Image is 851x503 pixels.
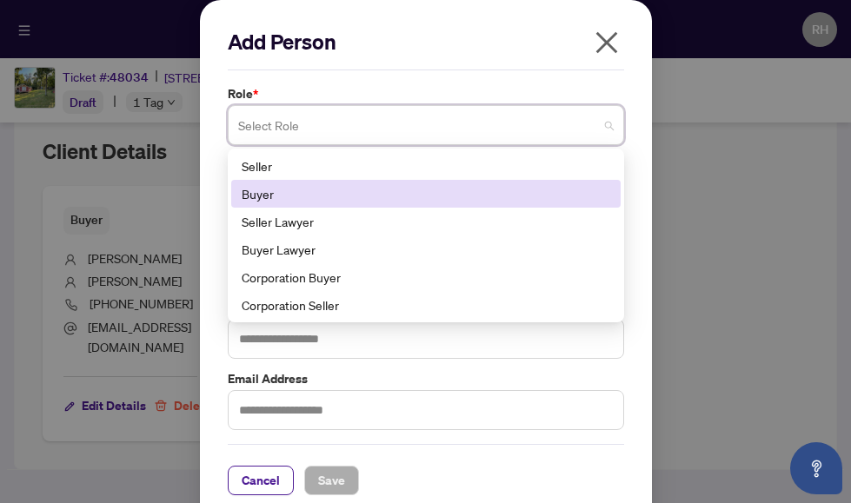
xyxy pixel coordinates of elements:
div: Seller [242,156,610,175]
div: Corporation Seller [242,295,610,314]
button: Save [304,466,359,495]
span: close [593,29,621,56]
div: Buyer Lawyer [242,240,610,259]
button: Open asap [790,442,842,494]
span: Cancel [242,467,280,494]
div: Seller Lawyer [231,208,621,235]
div: Seller [231,152,621,180]
div: Buyer [242,184,610,203]
div: Seller Lawyer [242,212,610,231]
div: Corporation Seller [231,291,621,319]
div: Corporation Buyer [231,263,621,291]
h2: Add Person [228,28,624,56]
div: Buyer [231,180,621,208]
label: Email Address [228,369,624,388]
div: Corporation Buyer [242,268,610,287]
div: Buyer Lawyer [231,235,621,263]
button: Cancel [228,466,294,495]
label: Role [228,84,624,103]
